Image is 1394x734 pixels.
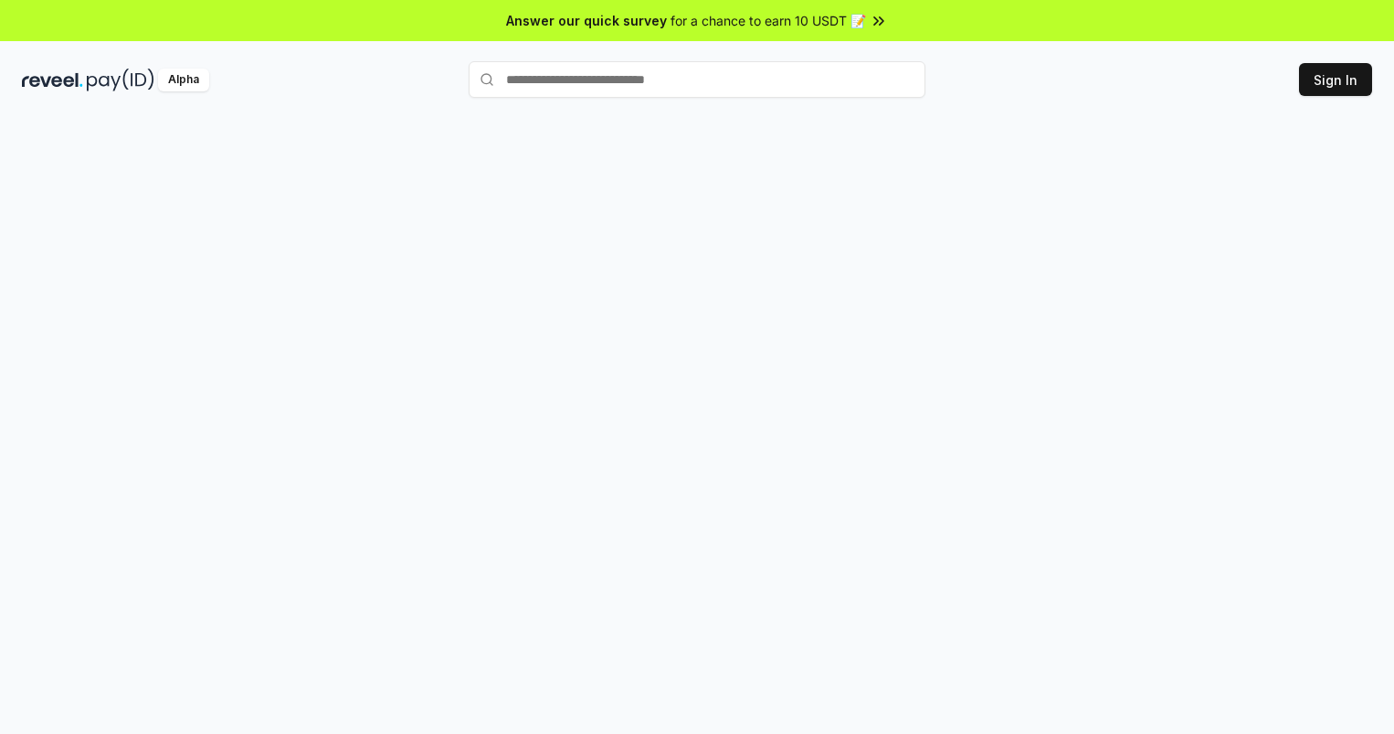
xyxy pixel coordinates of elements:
img: pay_id [87,69,154,91]
span: for a chance to earn 10 USDT 📝 [671,11,866,30]
div: Alpha [158,69,209,91]
button: Sign In [1299,63,1372,96]
img: reveel_dark [22,69,83,91]
span: Answer our quick survey [506,11,667,30]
